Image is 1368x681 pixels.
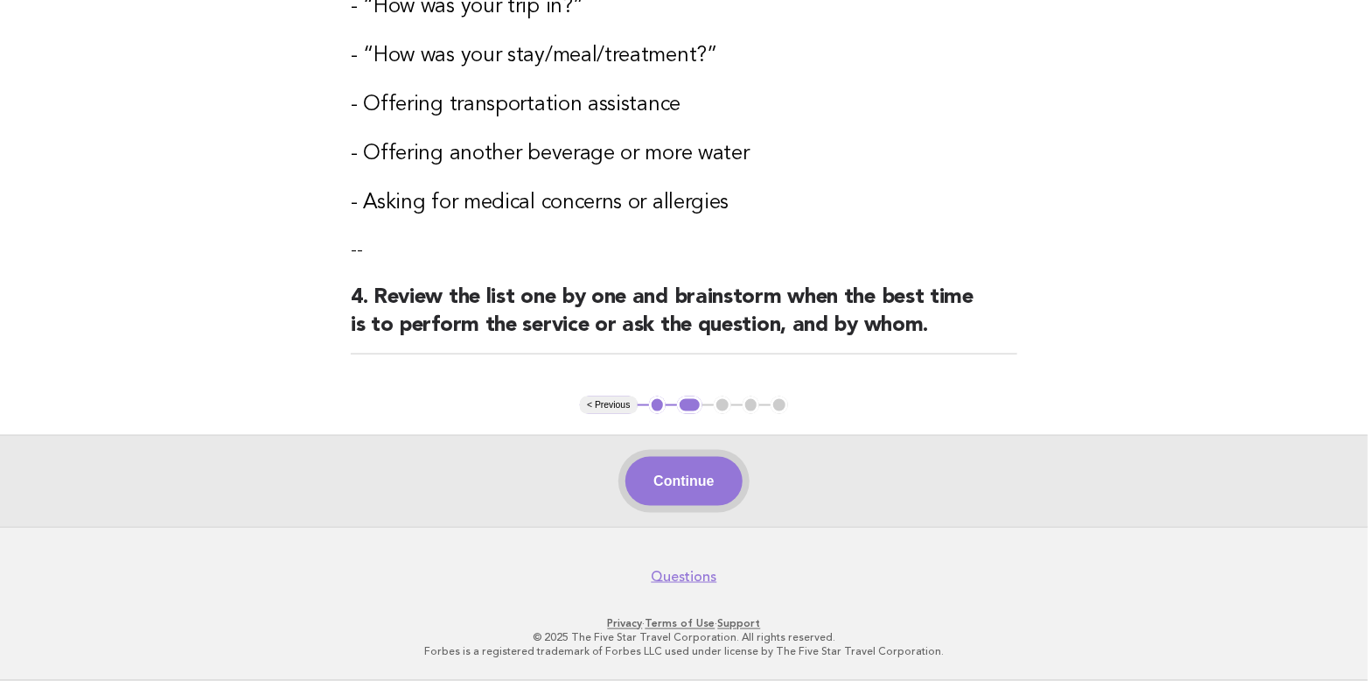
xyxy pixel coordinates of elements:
[149,631,1219,645] p: © 2025 The Five Star Travel Corporation. All rights reserved.
[149,617,1219,631] p: · ·
[351,238,1017,263] p: --
[580,397,637,414] button: < Previous
[677,397,702,414] button: 2
[625,457,742,506] button: Continue
[149,645,1219,659] p: Forbes is a registered trademark of Forbes LLC used under license by The Five Star Travel Corpora...
[649,397,667,414] button: 1
[351,284,1017,355] h2: 4. Review the list one by one and brainstorm when the best time is to perform the service or ask ...
[646,618,715,630] a: Terms of Use
[718,618,761,630] a: Support
[351,140,1017,168] h3: - Offering another beverage or more water
[351,42,1017,70] h3: - “How was your stay/meal/treatment?”
[351,91,1017,119] h3: - Offering transportation assistance
[608,618,643,630] a: Privacy
[351,189,1017,217] h3: - Asking for medical concerns or allergies
[652,568,717,586] a: Questions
